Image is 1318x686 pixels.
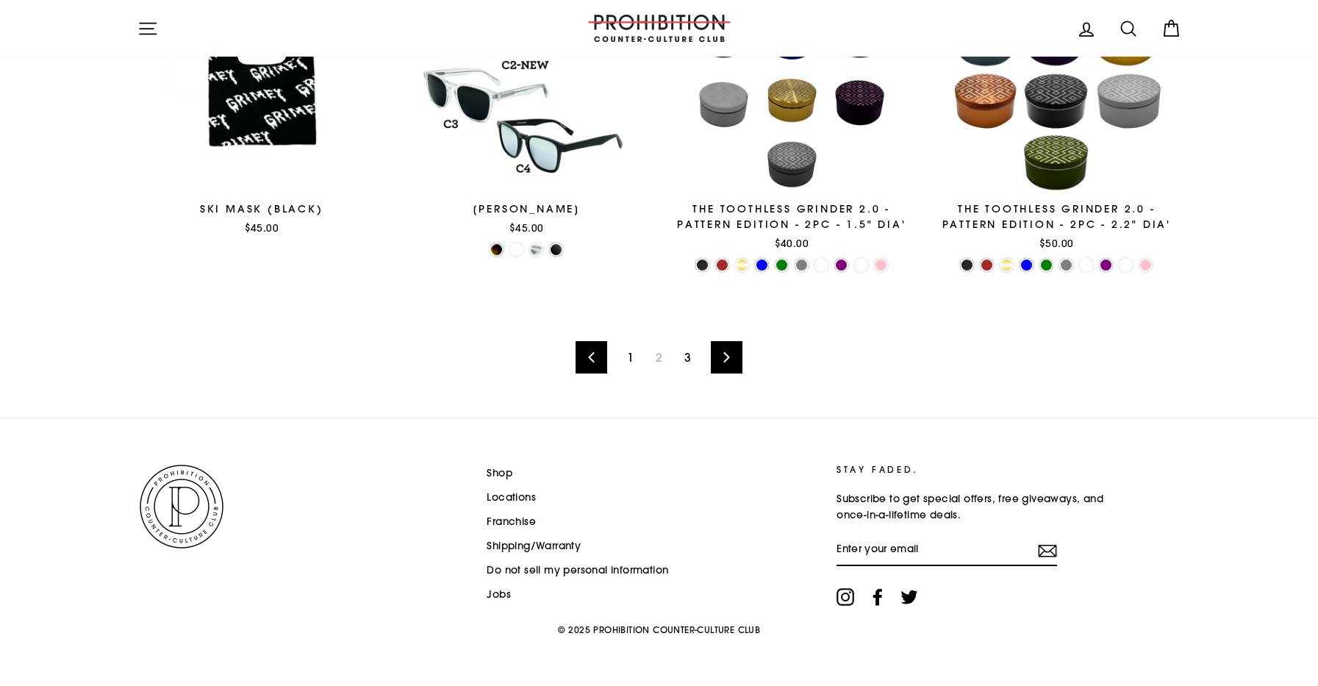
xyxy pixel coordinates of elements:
a: Do not sell my personal information [487,560,668,582]
a: Locations [487,487,536,509]
input: Enter your email [837,534,1057,566]
a: Jobs [487,584,511,606]
span: Quick view [764,170,820,183]
div: $45.00 [137,221,387,235]
a: Shop [487,462,512,485]
div: $45.00 [402,221,651,235]
div: [PERSON_NAME] [402,201,651,217]
span: 2 [647,346,671,369]
p: © 2025 PROHIBITION COUNTER-CULTURE CLUB [137,617,1181,642]
div: The Toothless Grinder 2.0 - Pattern Edition - 2PC - 1.5" Dia' [667,201,917,232]
a: 3 [676,346,700,369]
a: Franchise [487,511,536,533]
p: Subscribe to get special offers, free giveaways, and once-in-a-lifetime deals. [837,491,1126,524]
p: STAY FADED. [837,462,1126,476]
a: Shipping/Warranty [487,535,581,557]
img: PROHIBITION COUNTER-CULTURE CLUB [586,15,733,42]
div: $40.00 [667,236,917,251]
img: PROHIBITION COUNTER-CULTURE CLUB [137,462,226,551]
span: Quick view [234,170,290,183]
div: Ski Mask (Black) [137,201,387,217]
div: The Toothless Grinder 2.0 - Pattern Edition - 2PC - 2.2" Dia' [932,201,1181,232]
span: Quick view [1028,170,1084,183]
a: 1 [618,346,642,369]
div: $50.00 [932,236,1181,251]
